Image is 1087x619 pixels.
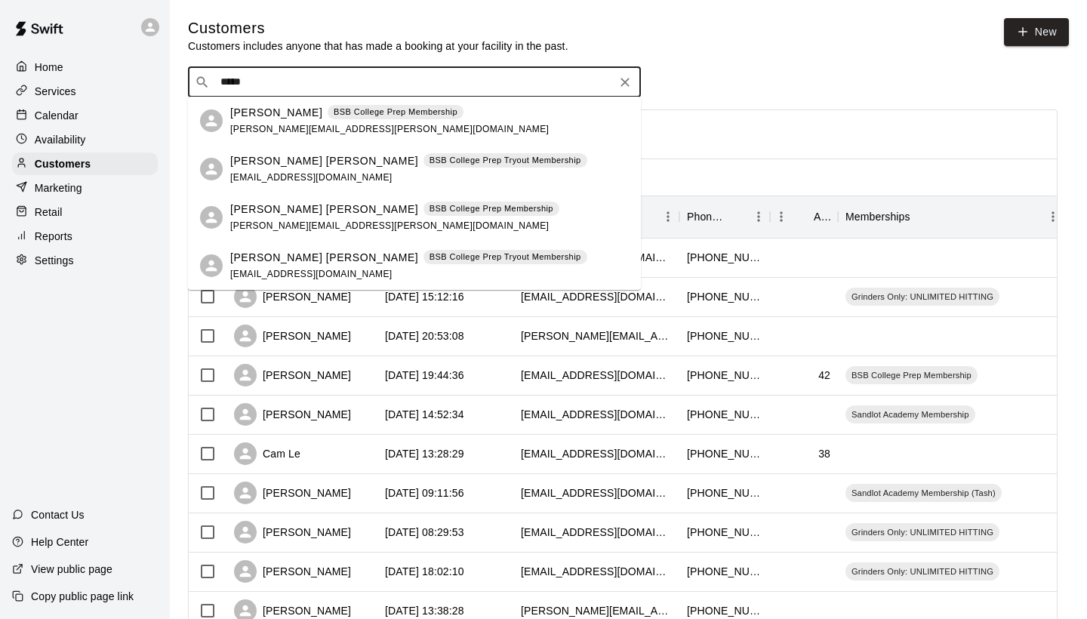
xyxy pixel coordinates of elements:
[687,446,762,461] div: +12092423024
[657,205,679,228] button: Menu
[845,526,999,538] span: Grinders Only: UNLIMITED HITTING
[200,109,223,132] div: Joshua Veach
[12,152,158,175] a: Customers
[230,105,322,121] p: [PERSON_NAME]
[521,328,672,343] div: ryan.bettencourt@sbcglobal.net
[385,289,464,304] div: 2025-08-12 15:12:16
[513,196,679,238] div: Email
[845,369,978,381] span: BSB College Prep Membership
[1042,205,1064,228] button: Menu
[12,201,158,223] a: Retail
[234,560,351,583] div: [PERSON_NAME]
[12,225,158,248] a: Reports
[845,196,910,238] div: Memberships
[230,153,418,169] p: [PERSON_NAME] [PERSON_NAME]
[818,368,830,383] div: 42
[687,196,726,238] div: Phone Number
[12,128,158,151] a: Availability
[12,80,158,103] a: Services
[845,366,978,384] div: BSB College Prep Membership
[12,104,158,127] a: Calendar
[35,156,91,171] p: Customers
[687,407,762,422] div: +19162068141
[31,589,134,604] p: Copy public page link
[770,205,793,228] button: Menu
[687,525,762,540] div: +15107140787
[385,446,464,461] div: 2025-08-11 13:28:29
[845,487,1002,499] span: Sandlot Academy Membership (Tash)
[747,205,770,228] button: Menu
[230,124,549,134] span: [PERSON_NAME][EMAIL_ADDRESS][PERSON_NAME][DOMAIN_NAME]
[385,407,464,422] div: 2025-08-11 14:52:34
[35,108,79,123] p: Calendar
[385,368,464,383] div: 2025-08-11 19:44:36
[35,205,63,220] p: Retail
[770,196,838,238] div: Age
[521,446,672,461] div: camnhung.le87@gmail.com
[430,202,553,215] p: BSB College Prep Membership
[234,521,351,544] div: [PERSON_NAME]
[35,84,76,99] p: Services
[12,177,158,199] a: Marketing
[521,485,672,500] div: cavb8@aol.com
[818,446,830,461] div: 38
[845,291,999,303] span: Grinders Only: UNLIMITED HITTING
[845,288,999,306] div: Grinders Only: UNLIMITED HITTING
[687,603,762,618] div: +19168061440
[12,249,158,272] a: Settings
[687,564,762,579] div: +19163182822
[910,206,931,227] button: Sort
[234,325,351,347] div: [PERSON_NAME]
[31,507,85,522] p: Contact Us
[793,206,814,227] button: Sort
[838,196,1064,238] div: Memberships
[188,38,568,54] p: Customers includes anyone that has made a booking at your facility in the past.
[614,72,636,93] button: Clear
[200,254,223,277] div: Cooper Veach
[687,485,762,500] div: +19165999970
[230,220,549,231] span: [PERSON_NAME][EMAIL_ADDRESS][PERSON_NAME][DOMAIN_NAME]
[35,253,74,268] p: Settings
[200,206,223,229] div: Jackson Veach
[521,603,672,618] div: caroline@stscorp.biz
[385,525,464,540] div: 2025-08-08 08:29:53
[521,289,672,304] div: johnoliveiraiii@gmail.com
[35,132,86,147] p: Availability
[31,562,112,577] p: View public page
[679,196,770,238] div: Phone Number
[845,565,999,577] span: Grinders Only: UNLIMITED HITTING
[230,202,418,217] p: [PERSON_NAME] [PERSON_NAME]
[521,368,672,383] div: cannondalechik@hotmail.com
[430,154,581,167] p: BSB College Prep Tryout Membership
[188,18,568,38] h5: Customers
[230,172,393,183] span: [EMAIL_ADDRESS][DOMAIN_NAME]
[845,523,999,541] div: Grinders Only: UNLIMITED HITTING
[1004,18,1069,46] a: New
[31,534,88,550] p: Help Center
[845,562,999,581] div: Grinders Only: UNLIMITED HITTING
[385,485,464,500] div: 2025-08-11 09:11:56
[385,603,464,618] div: 2025-08-01 13:38:28
[687,250,762,265] div: +19167693094
[234,442,300,465] div: Cam Le
[687,289,762,304] div: +19168472026
[521,525,672,540] div: jojlopez14@gmail.com
[430,251,581,263] p: BSB College Prep Tryout Membership
[12,56,158,79] div: Home
[35,180,82,196] p: Marketing
[234,285,351,308] div: [PERSON_NAME]
[385,564,464,579] div: 2025-08-06 18:02:10
[814,196,830,238] div: Age
[35,229,72,244] p: Reports
[845,408,975,420] span: Sandlot Academy Membership
[521,564,672,579] div: p.abeyta90@gmail.com
[687,368,762,383] div: +19169696961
